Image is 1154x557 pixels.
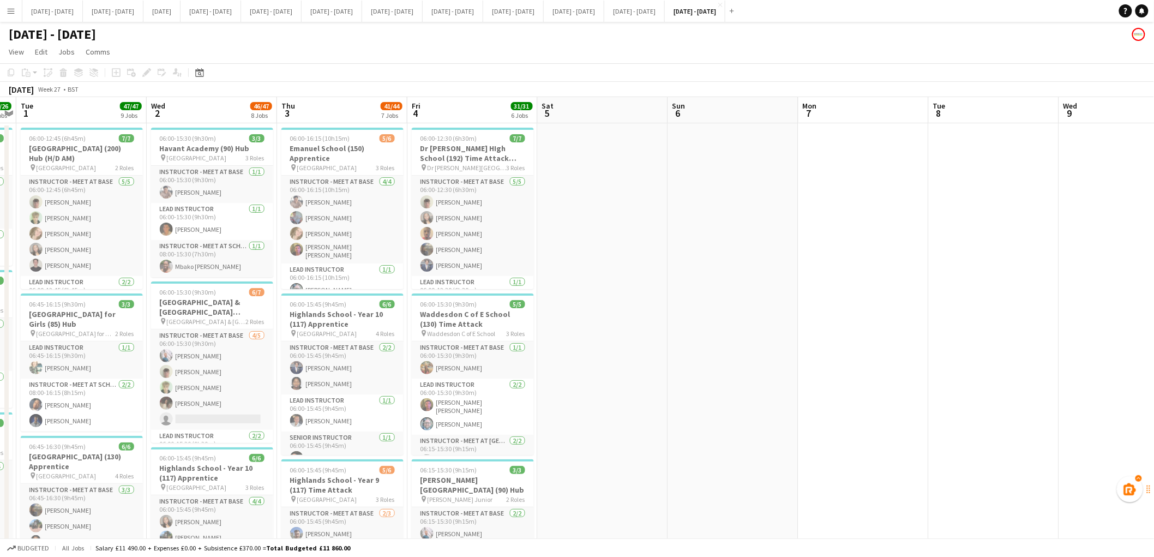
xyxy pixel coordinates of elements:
[68,85,79,93] div: BST
[511,102,533,110] span: 31/31
[37,164,97,172] span: [GEOGRAPHIC_DATA]
[29,442,86,451] span: 06:45-16:30 (9h45m)
[302,1,362,22] button: [DATE] - [DATE]
[37,472,97,480] span: [GEOGRAPHIC_DATA]
[420,466,477,474] span: 06:15-15:30 (9h15m)
[83,1,143,22] button: [DATE] - [DATE]
[121,111,141,119] div: 9 Jobs
[249,454,265,462] span: 6/6
[151,282,273,443] div: 06:00-15:30 (9h30m)6/7[GEOGRAPHIC_DATA] & [GEOGRAPHIC_DATA] (220/180) Hub (Split Day) [GEOGRAPHIC...
[36,85,63,93] span: Week 27
[22,1,83,22] button: [DATE] - [DATE]
[428,495,493,504] span: [PERSON_NAME] Junior
[9,47,24,57] span: View
[483,1,544,22] button: [DATE] - [DATE]
[17,544,49,552] span: Budgeted
[376,330,395,338] span: 4 Roles
[412,294,534,455] app-job-card: 06:00-15:30 (9h30m)5/5Waddesdon C of E School (130) Time Attack Waddesdon C of E School3 RolesIns...
[21,128,143,289] app-job-card: 06:00-12:45 (6h45m)7/7[GEOGRAPHIC_DATA] (200) Hub (H/D AM) [GEOGRAPHIC_DATA]2 RolesInstructor - M...
[428,164,507,172] span: Dr [PERSON_NAME][GEOGRAPHIC_DATA]
[412,276,534,313] app-card-role: Lead Instructor1/106:00-12:30 (6h30m)
[241,1,302,22] button: [DATE] - [DATE]
[507,164,525,172] span: 3 Roles
[281,342,404,394] app-card-role: Instructor - Meet at Base2/206:00-15:45 (9h45m)[PERSON_NAME][PERSON_NAME]
[410,107,420,119] span: 4
[1132,28,1145,41] app-user-avatar: Programmes & Operations
[665,1,725,22] button: [DATE] - [DATE]
[251,111,272,119] div: 8 Jobs
[281,475,404,495] h3: Highlands School - Year 9 (117) Time Attack
[21,294,143,432] app-job-card: 06:45-16:15 (9h30m)3/3[GEOGRAPHIC_DATA] for Girls (85) Hub [GEOGRAPHIC_DATA] for Girls2 RolesLead...
[19,107,33,119] span: 1
[412,101,420,111] span: Fri
[412,309,534,329] h3: Waddesdon C of E School (130) Time Attack
[167,154,227,162] span: [GEOGRAPHIC_DATA]
[95,544,350,552] div: Salary £11 490.00 + Expenses £0.00 + Subsistence £370.00 =
[151,101,165,111] span: Wed
[266,544,350,552] span: Total Budgeted £11 860.00
[31,45,52,59] a: Edit
[86,47,110,57] span: Comms
[412,342,534,379] app-card-role: Instructor - Meet at Base1/106:00-15:30 (9h30m)[PERSON_NAME]
[381,111,402,119] div: 7 Jobs
[119,300,134,308] span: 3/3
[151,430,273,483] app-card-role: Lead Instructor2/206:00-15:30 (9h30m)
[5,542,51,554] button: Budgeted
[119,134,134,142] span: 7/7
[9,26,96,43] h1: [DATE] - [DATE]
[281,101,295,111] span: Thu
[246,483,265,492] span: 3 Roles
[119,442,134,451] span: 6/6
[281,394,404,432] app-card-role: Lead Instructor1/106:00-15:45 (9h45m)[PERSON_NAME]
[246,318,265,326] span: 2 Roles
[1062,107,1078,119] span: 9
[29,300,86,308] span: 06:45-16:15 (9h30m)
[512,111,532,119] div: 6 Jobs
[510,466,525,474] span: 3/3
[281,128,404,289] app-job-card: 06:00-16:15 (10h15m)5/6Emanuel School (150) Apprentice [GEOGRAPHIC_DATA]3 RolesInstructor - Meet ...
[412,475,534,495] h3: [PERSON_NAME][GEOGRAPHIC_DATA] (90) Hub
[544,1,604,22] button: [DATE] - [DATE]
[149,107,165,119] span: 2
[37,330,116,338] span: [GEOGRAPHIC_DATA] for Girls
[801,107,817,119] span: 7
[281,143,404,163] h3: Emanuel School (150) Apprentice
[510,300,525,308] span: 5/5
[281,309,404,329] h3: Highlands School - Year 10 (117) Apprentice
[281,294,404,455] app-job-card: 06:00-15:45 (9h45m)6/6Highlands School - Year 10 (117) Apprentice [GEOGRAPHIC_DATA]4 RolesInstruc...
[420,300,477,308] span: 06:00-15:30 (9h30m)
[151,463,273,483] h3: Highlands School - Year 10 (117) Apprentice
[116,164,134,172] span: 2 Roles
[381,102,402,110] span: 41/44
[281,176,404,263] app-card-role: Instructor - Meet at Base4/406:00-16:15 (10h15m)[PERSON_NAME][PERSON_NAME][PERSON_NAME][PERSON_NA...
[412,143,534,163] h3: Dr [PERSON_NAME] HIgh School (192) Time Attack (H/D AM)
[167,483,227,492] span: [GEOGRAPHIC_DATA]
[116,330,134,338] span: 2 Roles
[120,102,142,110] span: 47/47
[181,1,241,22] button: [DATE] - [DATE]
[21,342,143,379] app-card-role: Lead Instructor1/106:45-16:15 (9h30m)[PERSON_NAME]
[671,107,686,119] span: 6
[21,276,143,329] app-card-role: Lead Instructor2/206:00-12:45 (6h45m)
[423,1,483,22] button: [DATE] - [DATE]
[803,101,817,111] span: Mon
[116,472,134,480] span: 4 Roles
[9,84,34,95] div: [DATE]
[21,309,143,329] h3: [GEOGRAPHIC_DATA] for Girls (85) Hub
[60,544,86,552] span: All jobs
[290,466,347,474] span: 06:00-15:45 (9h45m)
[380,134,395,142] span: 5/6
[151,297,273,317] h3: [GEOGRAPHIC_DATA] & [GEOGRAPHIC_DATA] (220/180) Hub (Split Day)
[21,101,33,111] span: Tue
[420,134,477,142] span: 06:00-12:30 (6h30m)
[297,330,357,338] span: [GEOGRAPHIC_DATA]
[249,288,265,296] span: 6/7
[290,300,347,308] span: 06:00-15:45 (9h45m)
[297,495,357,504] span: [GEOGRAPHIC_DATA]
[297,164,357,172] span: [GEOGRAPHIC_DATA]
[249,134,265,142] span: 3/3
[21,484,143,553] app-card-role: Instructor - Meet at Base3/306:45-16:30 (9h45m)[PERSON_NAME][PERSON_NAME][PERSON_NAME]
